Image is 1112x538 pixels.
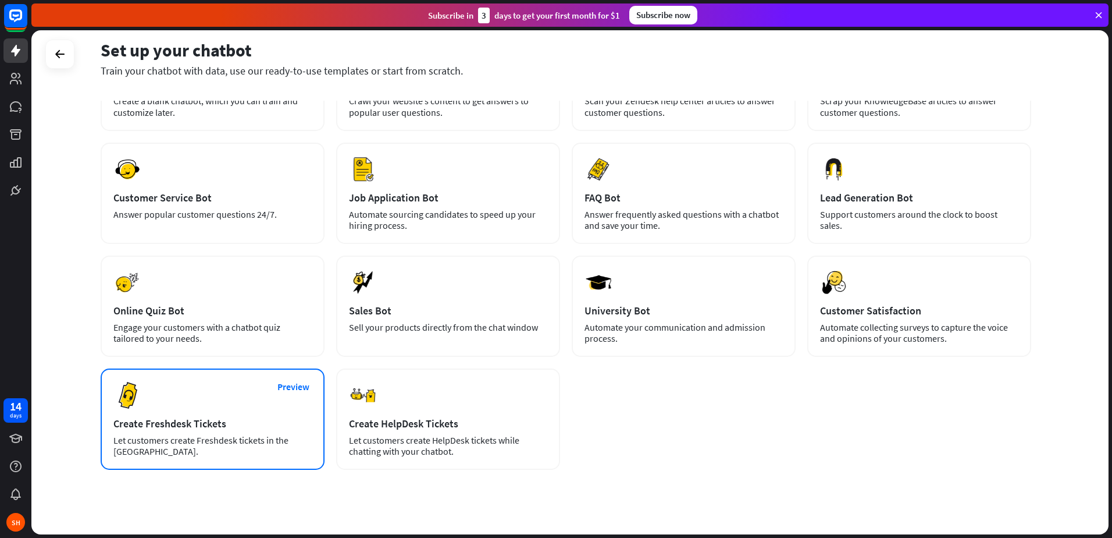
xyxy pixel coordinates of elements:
div: Create a blank chatbot, which you can train and customize later. [113,95,312,118]
div: Engage your customers with a chatbot quiz tailored to your needs. [113,322,312,344]
div: SH [6,513,25,532]
a: 14 days [3,398,28,423]
div: Answer popular customer questions 24/7. [113,209,312,220]
div: Answer frequently asked questions with a chatbot and save your time. [584,209,783,231]
div: Customer Service Bot [113,191,312,204]
div: Job Application Bot [349,191,547,204]
div: Let customers create HelpDesk tickets while chatting with your chatbot. [349,435,547,457]
div: 14 [10,401,22,412]
div: Subscribe in days to get your first month for $1 [428,8,620,23]
div: Crawl your website’s content to get answers to popular user questions. [349,95,547,118]
button: Preview [270,376,317,398]
div: Lead Generation Bot [820,191,1018,204]
div: Set up your chatbot [101,39,1031,61]
div: Sales Bot [349,304,547,317]
div: Automate sourcing candidates to speed up your hiring process. [349,209,547,231]
div: days [10,412,22,420]
div: FAQ Bot [584,191,783,204]
div: Train your chatbot with data, use our ready-to-use templates or start from scratch. [101,64,1031,77]
div: Subscribe now [629,6,697,24]
div: Let customers create Freshdesk tickets in the [GEOGRAPHIC_DATA]. [113,435,312,457]
div: Automate your communication and admission process. [584,322,783,344]
div: Scrap your KnowledgeBase articles to answer customer questions. [820,95,1018,118]
div: Create Freshdesk Tickets [113,417,312,430]
div: Automate collecting surveys to capture the voice and opinions of your customers. [820,322,1018,344]
div: Support customers around the clock to boost sales. [820,209,1018,231]
div: Customer Satisfaction [820,304,1018,317]
div: Create HelpDesk Tickets [349,417,547,430]
div: 3 [478,8,490,23]
div: Scan your Zendesk help center articles to answer customer questions. [584,95,783,118]
div: Sell your products directly from the chat window [349,322,547,333]
div: University Bot [584,304,783,317]
div: Online Quiz Bot [113,304,312,317]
